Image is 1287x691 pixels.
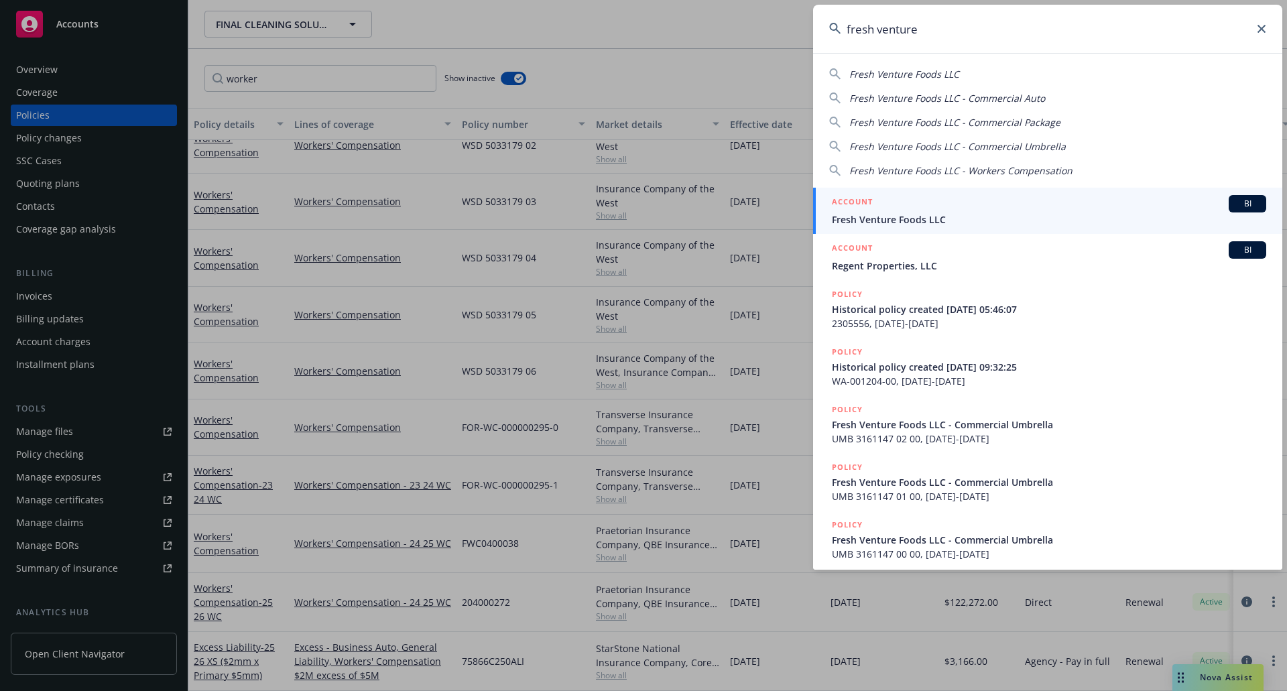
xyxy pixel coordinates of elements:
[832,241,873,257] h5: ACCOUNT
[832,489,1266,503] span: UMB 3161147 01 00, [DATE]-[DATE]
[849,164,1072,177] span: Fresh Venture Foods LLC - Workers Compensation
[832,518,863,531] h5: POLICY
[813,188,1282,234] a: ACCOUNTBIFresh Venture Foods LLC
[832,533,1266,547] span: Fresh Venture Foods LLC - Commercial Umbrella
[813,511,1282,568] a: POLICYFresh Venture Foods LLC - Commercial UmbrellaUMB 3161147 00 00, [DATE]-[DATE]
[832,316,1266,330] span: 2305556, [DATE]-[DATE]
[832,259,1266,273] span: Regent Properties, LLC
[832,374,1266,388] span: WA-001204-00, [DATE]-[DATE]
[849,140,1066,153] span: Fresh Venture Foods LLC - Commercial Umbrella
[813,453,1282,511] a: POLICYFresh Venture Foods LLC - Commercial UmbrellaUMB 3161147 01 00, [DATE]-[DATE]
[832,195,873,211] h5: ACCOUNT
[832,432,1266,446] span: UMB 3161147 02 00, [DATE]-[DATE]
[832,360,1266,374] span: Historical policy created [DATE] 09:32:25
[832,547,1266,561] span: UMB 3161147 00 00, [DATE]-[DATE]
[832,403,863,416] h5: POLICY
[813,280,1282,338] a: POLICYHistorical policy created [DATE] 05:46:072305556, [DATE]-[DATE]
[832,212,1266,227] span: Fresh Venture Foods LLC
[813,5,1282,53] input: Search...
[832,288,863,301] h5: POLICY
[832,302,1266,316] span: Historical policy created [DATE] 05:46:07
[813,395,1282,453] a: POLICYFresh Venture Foods LLC - Commercial UmbrellaUMB 3161147 02 00, [DATE]-[DATE]
[849,92,1045,105] span: Fresh Venture Foods LLC - Commercial Auto
[1234,244,1261,256] span: BI
[849,68,959,80] span: Fresh Venture Foods LLC
[849,116,1060,129] span: Fresh Venture Foods LLC - Commercial Package
[1234,198,1261,210] span: BI
[832,345,863,359] h5: POLICY
[813,338,1282,395] a: POLICYHistorical policy created [DATE] 09:32:25WA-001204-00, [DATE]-[DATE]
[813,234,1282,280] a: ACCOUNTBIRegent Properties, LLC
[832,475,1266,489] span: Fresh Venture Foods LLC - Commercial Umbrella
[832,460,863,474] h5: POLICY
[832,418,1266,432] span: Fresh Venture Foods LLC - Commercial Umbrella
